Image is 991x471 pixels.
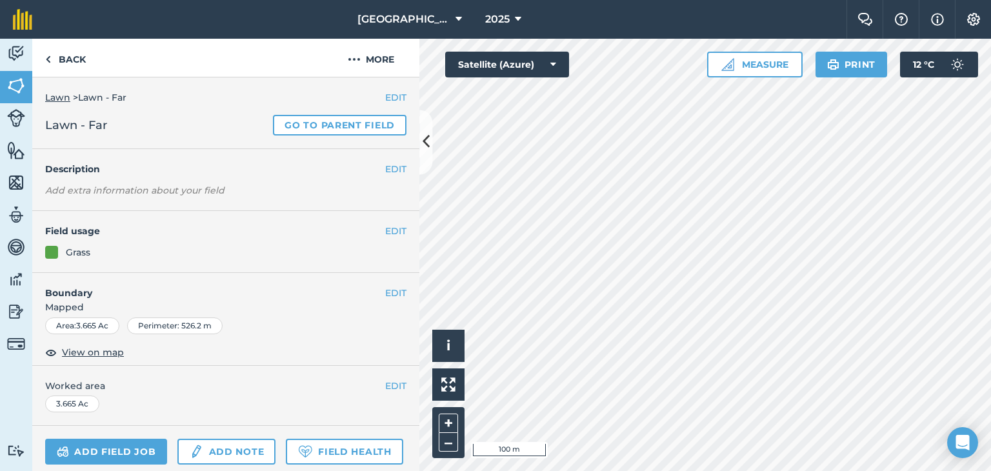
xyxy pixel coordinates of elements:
[441,377,455,392] img: Four arrows, one pointing top left, one top right, one bottom right and the last bottom left
[13,9,32,30] img: fieldmargin Logo
[357,12,450,27] span: [GEOGRAPHIC_DATA]
[385,286,406,300] button: EDIT
[485,12,510,27] span: 2025
[7,237,25,257] img: svg+xml;base64,PD94bWwgdmVyc2lvbj0iMS4wIiBlbmNvZGluZz0idXRmLTgiPz4KPCEtLSBHZW5lcmF0b3I6IEFkb2JlIE...
[7,76,25,95] img: svg+xml;base64,PHN2ZyB4bWxucz0iaHR0cDovL3d3dy53My5vcmcvMjAwMC9zdmciIHdpZHRoPSI1NiIgaGVpZ2h0PSI2MC...
[913,52,934,77] span: 12 ° C
[966,13,981,26] img: A cog icon
[721,58,734,71] img: Ruler icon
[7,109,25,127] img: svg+xml;base64,PD94bWwgdmVyc2lvbj0iMS4wIiBlbmNvZGluZz0idXRmLTgiPz4KPCEtLSBHZW5lcmF0b3I6IEFkb2JlIE...
[45,224,385,238] h4: Field usage
[7,205,25,225] img: svg+xml;base64,PD94bWwgdmVyc2lvbj0iMS4wIiBlbmNvZGluZz0idXRmLTgiPz4KPCEtLSBHZW5lcmF0b3I6IEFkb2JlIE...
[323,39,419,77] button: More
[947,427,978,458] div: Open Intercom Messenger
[32,39,99,77] a: Back
[7,173,25,192] img: svg+xml;base64,PHN2ZyB4bWxucz0iaHR0cDovL3d3dy53My5vcmcvMjAwMC9zdmciIHdpZHRoPSI1NiIgaGVpZ2h0PSI2MC...
[900,52,978,77] button: 12 °C
[45,162,406,176] h4: Description
[45,116,107,134] span: Lawn - Far
[45,345,57,360] img: svg+xml;base64,PHN2ZyB4bWxucz0iaHR0cDovL3d3dy53My5vcmcvMjAwMC9zdmciIHdpZHRoPSIxOCIgaGVpZ2h0PSIyNC...
[32,300,419,314] span: Mapped
[894,13,909,26] img: A question mark icon
[32,273,385,300] h4: Boundary
[7,335,25,353] img: svg+xml;base64,PD94bWwgdmVyc2lvbj0iMS4wIiBlbmNvZGluZz0idXRmLTgiPz4KPCEtLSBHZW5lcmF0b3I6IEFkb2JlIE...
[45,317,119,334] div: Area : 3.665 Ac
[816,52,888,77] button: Print
[439,414,458,433] button: +
[945,52,970,77] img: svg+xml;base64,PD94bWwgdmVyc2lvbj0iMS4wIiBlbmNvZGluZz0idXRmLTgiPz4KPCEtLSBHZW5lcmF0b3I6IEFkb2JlIE...
[707,52,803,77] button: Measure
[45,52,51,67] img: svg+xml;base64,PHN2ZyB4bWxucz0iaHR0cDovL3d3dy53My5vcmcvMjAwMC9zdmciIHdpZHRoPSI5IiBoZWlnaHQ9IjI0Ii...
[7,141,25,160] img: svg+xml;base64,PHN2ZyB4bWxucz0iaHR0cDovL3d3dy53My5vcmcvMjAwMC9zdmciIHdpZHRoPSI1NiIgaGVpZ2h0PSI2MC...
[189,444,203,459] img: svg+xml;base64,PD94bWwgdmVyc2lvbj0iMS4wIiBlbmNvZGluZz0idXRmLTgiPz4KPCEtLSBHZW5lcmF0b3I6IEFkb2JlIE...
[348,52,361,67] img: svg+xml;base64,PHN2ZyB4bWxucz0iaHR0cDovL3d3dy53My5vcmcvMjAwMC9zdmciIHdpZHRoPSIyMCIgaGVpZ2h0PSIyNC...
[931,12,944,27] img: svg+xml;base64,PHN2ZyB4bWxucz0iaHR0cDovL3d3dy53My5vcmcvMjAwMC9zdmciIHdpZHRoPSIxNyIgaGVpZ2h0PSIxNy...
[45,439,167,465] a: Add field job
[445,52,569,77] button: Satellite (Azure)
[57,444,69,459] img: svg+xml;base64,PD94bWwgdmVyc2lvbj0iMS4wIiBlbmNvZGluZz0idXRmLTgiPz4KPCEtLSBHZW5lcmF0b3I6IEFkb2JlIE...
[7,44,25,63] img: svg+xml;base64,PD94bWwgdmVyc2lvbj0iMS4wIiBlbmNvZGluZz0idXRmLTgiPz4KPCEtLSBHZW5lcmF0b3I6IEFkb2JlIE...
[385,162,406,176] button: EDIT
[45,345,124,360] button: View on map
[827,57,839,72] img: svg+xml;base64,PHN2ZyB4bWxucz0iaHR0cDovL3d3dy53My5vcmcvMjAwMC9zdmciIHdpZHRoPSIxOSIgaGVpZ2h0PSIyNC...
[385,224,406,238] button: EDIT
[286,439,403,465] a: Field Health
[7,270,25,289] img: svg+xml;base64,PD94bWwgdmVyc2lvbj0iMS4wIiBlbmNvZGluZz0idXRmLTgiPz4KPCEtLSBHZW5lcmF0b3I6IEFkb2JlIE...
[62,345,124,359] span: View on map
[177,439,275,465] a: Add note
[439,433,458,452] button: –
[45,396,99,412] div: 3.665 Ac
[385,90,406,105] button: EDIT
[66,245,90,259] div: Grass
[446,337,450,354] span: i
[857,13,873,26] img: Two speech bubbles overlapping with the left bubble in the forefront
[45,90,406,105] div: > Lawn - Far
[45,185,225,196] em: Add extra information about your field
[273,115,406,135] a: Go to parent field
[45,92,70,103] a: Lawn
[7,445,25,457] img: svg+xml;base64,PD94bWwgdmVyc2lvbj0iMS4wIiBlbmNvZGluZz0idXRmLTgiPz4KPCEtLSBHZW5lcmF0b3I6IEFkb2JlIE...
[7,302,25,321] img: svg+xml;base64,PD94bWwgdmVyc2lvbj0iMS4wIiBlbmNvZGluZz0idXRmLTgiPz4KPCEtLSBHZW5lcmF0b3I6IEFkb2JlIE...
[127,317,223,334] div: Perimeter : 526.2 m
[385,379,406,393] button: EDIT
[432,330,465,362] button: i
[45,379,406,393] span: Worked area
